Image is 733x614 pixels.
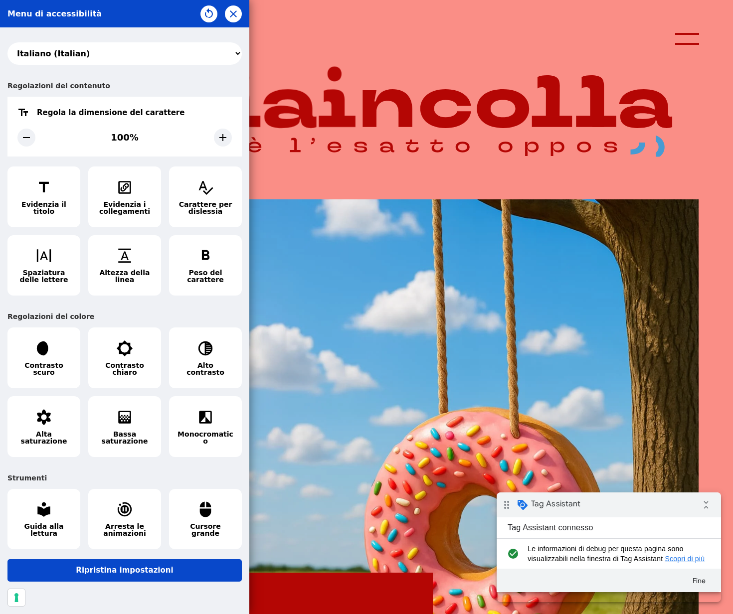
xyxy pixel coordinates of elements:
span: Cursore grande [178,523,233,537]
div: Regolazioni del contenuto [7,75,242,97]
a: Scopri di più [169,62,208,70]
span: Tag Assistant [34,6,84,16]
span: Contrasto scuro [16,362,72,376]
button: Guida alla lettura [7,489,80,550]
button: Carattere per dislessia [169,166,242,227]
button: Contrasto chiaro [88,327,161,388]
button: Spaziatura delle lettere [7,235,80,296]
i: Comprimi badge di debug [199,2,219,22]
span: Carattere per dislessia [178,201,233,215]
button: Fine [184,79,220,97]
span: Contrasto chiaro [97,362,153,376]
button: Monocromatico [169,396,242,457]
span: Spaziatura delle lettere [16,269,72,283]
button: Cursore grande [169,489,242,550]
button: Peso del carattere [169,235,242,296]
span: Altezza della linea [97,269,153,283]
span: Evidenzia il titolo [16,201,72,215]
span: Peso del carattere [178,269,233,283]
span: Guida alla lettura [16,523,72,537]
span: Evidenzia i collegamenti [97,201,153,215]
button: Chiudi [225,5,242,22]
span: Monocromatico [178,431,233,445]
div: 100% [111,133,139,142]
button: Bassa saturazione [88,396,161,457]
span: Bassa saturazione [97,431,153,445]
button: Contrasto scuro [7,327,80,388]
span: Alto contrasto [178,362,233,376]
div: Diminuisci la dimensione del carattere [17,129,35,147]
select: Lingua [7,42,242,65]
div: Menu di accessibilità [7,10,102,18]
div: Strumenti [7,467,242,489]
button: Ripristina impostazioni [200,5,217,22]
div: Regola la dimensione del carattere [37,109,184,117]
button: Le tue preferenze relative al consenso per le tecnologie di tracciamento [8,589,25,606]
span: Le informazioni di debug per questa pagina sono visualizzabili nella finestra di Tag Assistant [31,51,208,71]
button: Alto contrasto [169,327,242,388]
button: Evidenzia i collegamenti [88,166,161,227]
i: check_circle [8,51,24,71]
div: Regolazioni del colore [7,306,242,327]
button: Evidenzia il titolo [7,166,80,227]
div: Aumenta la dimensione del carattere [214,129,232,147]
span: Alta saturazione [16,431,72,445]
button: Alta saturazione [7,396,80,457]
button: Altezza della linea [88,235,161,296]
button: Ripristina impostazioni [7,559,242,582]
button: Arresta le animazioni [88,489,161,550]
span: Arresta le animazioni [97,523,153,537]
